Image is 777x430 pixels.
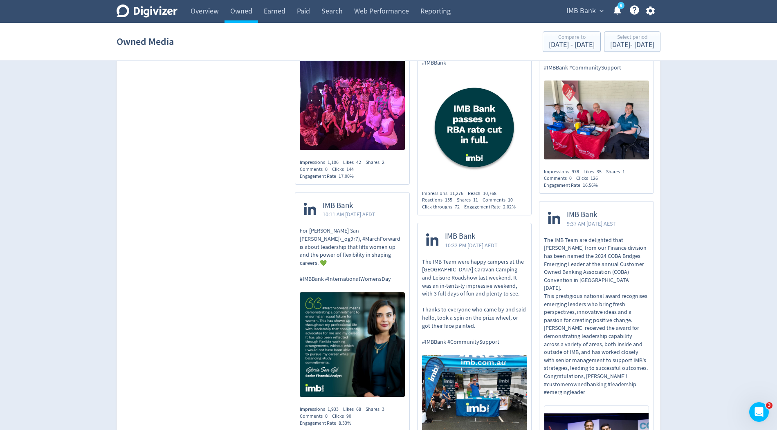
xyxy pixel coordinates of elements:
span: 0 [325,413,328,419]
div: [DATE] - [DATE] [610,41,654,49]
div: Comments [483,197,517,204]
span: 68 [356,406,361,412]
div: Compare to [549,34,595,41]
img: https://media.cf.digivizer.com/images/linkedin-121165075-urn:li:ugcPost:7249365922296045568-5d1ac... [544,81,649,159]
div: Shares [606,168,629,175]
span: 3 [766,402,773,409]
div: Clicks [332,166,358,173]
div: Likes [343,406,366,413]
button: Select period[DATE]- [DATE] [604,31,660,52]
div: Reach [468,190,501,197]
div: Comments [544,175,576,182]
a: IMB Bank10:11 AM [DATE] AEDTFor [PERSON_NAME] San [PERSON_NAME]\_og9r7), #MarchForward is about l... [295,193,409,400]
div: Click-throughs [422,204,464,211]
span: 144 [346,166,354,172]
span: IMB Bank [445,232,498,241]
span: 16.56% [583,182,598,188]
a: 5 [618,2,624,9]
span: 1,106 [328,159,339,166]
span: 10,768 [483,190,496,197]
button: Compare to[DATE] - [DATE] [543,31,601,52]
p: The IMB Team are delighted that [PERSON_NAME] from our Finance division has been named the 2024 C... [544,236,649,396]
div: Comments [300,166,332,173]
div: Likes [343,159,366,166]
div: Shares [457,197,483,204]
div: Comments [300,413,332,420]
span: 10 [508,197,513,203]
iframe: Intercom live chat [749,402,769,422]
span: IMB Bank [567,210,616,219]
h1: Owned Media [117,29,174,55]
div: Likes [584,168,606,175]
span: 90 [346,413,351,419]
span: 0 [325,166,328,172]
div: Shares [366,406,389,413]
div: Engagement Rate [300,173,358,180]
div: Select period [610,34,654,41]
div: Impressions [300,406,343,413]
div: Engagement Rate [300,420,356,427]
span: 2 [382,159,384,166]
span: 1 [622,168,625,175]
span: 11 [473,197,478,203]
div: Engagement Rate [464,204,520,211]
div: Impressions [300,159,343,166]
span: 10:32 PM [DATE] AEDT [445,241,498,249]
div: Clicks [332,413,356,420]
span: 1,933 [328,406,339,412]
span: 17.00% [339,173,354,179]
span: 3 [382,406,384,412]
div: Impressions [544,168,584,175]
span: 11,276 [450,190,463,197]
span: 10:11 AM [DATE] AEDT [323,210,375,218]
span: 126 [591,175,598,181]
img: https://media.cf.digivizer.com/images/linkedin-121165075-urn:li:share:7303545864562606082-ff76f7e... [300,292,405,397]
span: IMB Bank [323,201,375,211]
span: 9:37 AM [DATE] AEST [567,219,616,228]
span: 42 [356,159,361,166]
div: Shares [366,159,389,166]
span: 72 [455,204,460,210]
p: The IMB Team were happy campers at the [GEOGRAPHIC_DATA] Caravan Camping and Leisure Roadshow las... [422,258,527,346]
p: For [PERSON_NAME] San [PERSON_NAME]\_og9r7), #MarchForward is about leadership that lifts women u... [300,227,405,283]
div: Impressions [422,190,468,197]
span: 978 [572,168,579,175]
div: [DATE] - [DATE] [549,41,595,49]
span: IMB Bank [566,4,596,18]
text: 5 [620,3,622,9]
button: IMB Bank [564,4,606,18]
div: Engagement Rate [544,182,602,189]
span: expand_more [598,7,605,15]
span: 2.02% [503,204,516,210]
div: Clicks [576,175,602,182]
span: 8.33% [339,420,351,426]
img: https://media.cf.digivizer.com/images/linkedin-121165075-urn:li:share:7303657102516850689-70cb2ab... [300,45,405,150]
span: 35 [597,168,602,175]
span: 135 [445,197,452,203]
span: 0 [569,175,572,181]
div: Reactions [422,197,457,204]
